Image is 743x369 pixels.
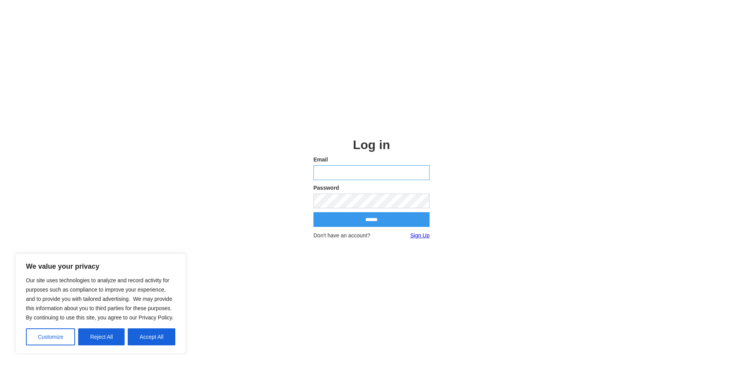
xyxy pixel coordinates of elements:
span: Our site uses technologies to analyze and record activity for purposes such as compliance to impr... [26,277,173,321]
label: Email [313,156,430,163]
button: Customize [26,328,75,345]
div: We value your privacy [15,254,186,354]
button: Reject All [78,328,125,345]
span: Don't have an account? [313,232,370,239]
p: We value your privacy [26,262,175,271]
button: Accept All [128,328,175,345]
h2: Log in [313,138,430,152]
a: Sign Up [410,232,430,239]
label: Password [313,184,430,192]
